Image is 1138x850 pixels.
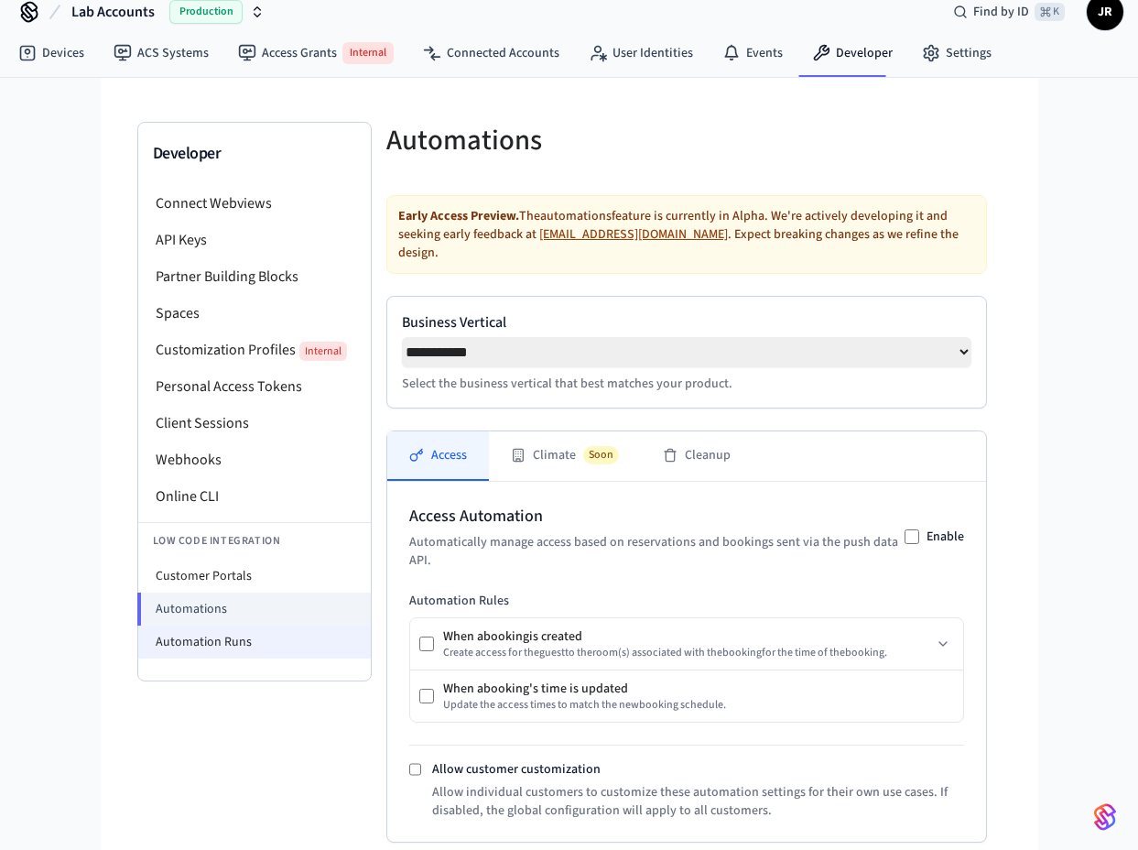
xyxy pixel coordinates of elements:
[443,680,726,698] div: When a booking 's time is updated
[973,3,1029,21] span: Find by ID
[299,342,347,361] span: Internal
[138,185,371,222] li: Connect Webviews
[574,37,708,70] a: User Identities
[797,37,907,70] a: Developer
[71,1,155,23] span: Lab Accounts
[137,593,371,626] li: Automations
[4,37,99,70] a: Devices
[138,441,371,478] li: Webhooks
[443,646,887,660] div: Create access for the guest to the room (s) associated with the booking for the time of the booki...
[402,311,971,333] label: Business Vertical
[138,560,371,593] li: Customer Portals
[138,405,371,441] li: Client Sessions
[342,42,394,64] span: Internal
[443,627,887,646] div: When a booking is created
[489,431,641,481] button: ClimateSoon
[153,141,356,167] h3: Developer
[583,446,619,464] span: Soon
[138,626,371,659] li: Automation Runs
[138,222,371,258] li: API Keys
[99,37,223,70] a: ACS Systems
[432,783,964,820] p: Allow individual customers to customize these automation settings for their own use cases. If dis...
[708,37,797,70] a: Events
[539,225,728,244] a: [EMAIL_ADDRESS][DOMAIN_NAME]
[907,37,1006,70] a: Settings
[1094,802,1116,832] img: SeamLogoGradient.69752ec5.svg
[138,478,371,515] li: Online CLI
[138,368,371,405] li: Personal Access Tokens
[402,375,971,393] p: Select the business vertical that best matches your product.
[432,760,601,779] label: Allow customer customization
[138,332,371,368] li: Customization Profiles
[386,195,987,274] div: The automations feature is currently in Alpha. We're actively developing it and seeking early fee...
[223,35,408,71] a: Access GrantsInternal
[138,522,371,560] li: Low Code Integration
[386,122,676,159] h5: Automations
[927,528,964,546] label: Enable
[443,698,726,713] div: Update the access times to match the new booking schedule.
[398,207,519,225] strong: Early Access Preview.
[138,295,371,332] li: Spaces
[409,592,964,610] h3: Automation Rules
[409,504,905,529] h2: Access Automation
[1035,3,1065,21] span: ⌘ K
[387,431,489,481] button: Access
[138,258,371,295] li: Partner Building Blocks
[408,37,574,70] a: Connected Accounts
[409,533,905,570] p: Automatically manage access based on reservations and bookings sent via the push data API.
[641,431,753,481] button: Cleanup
